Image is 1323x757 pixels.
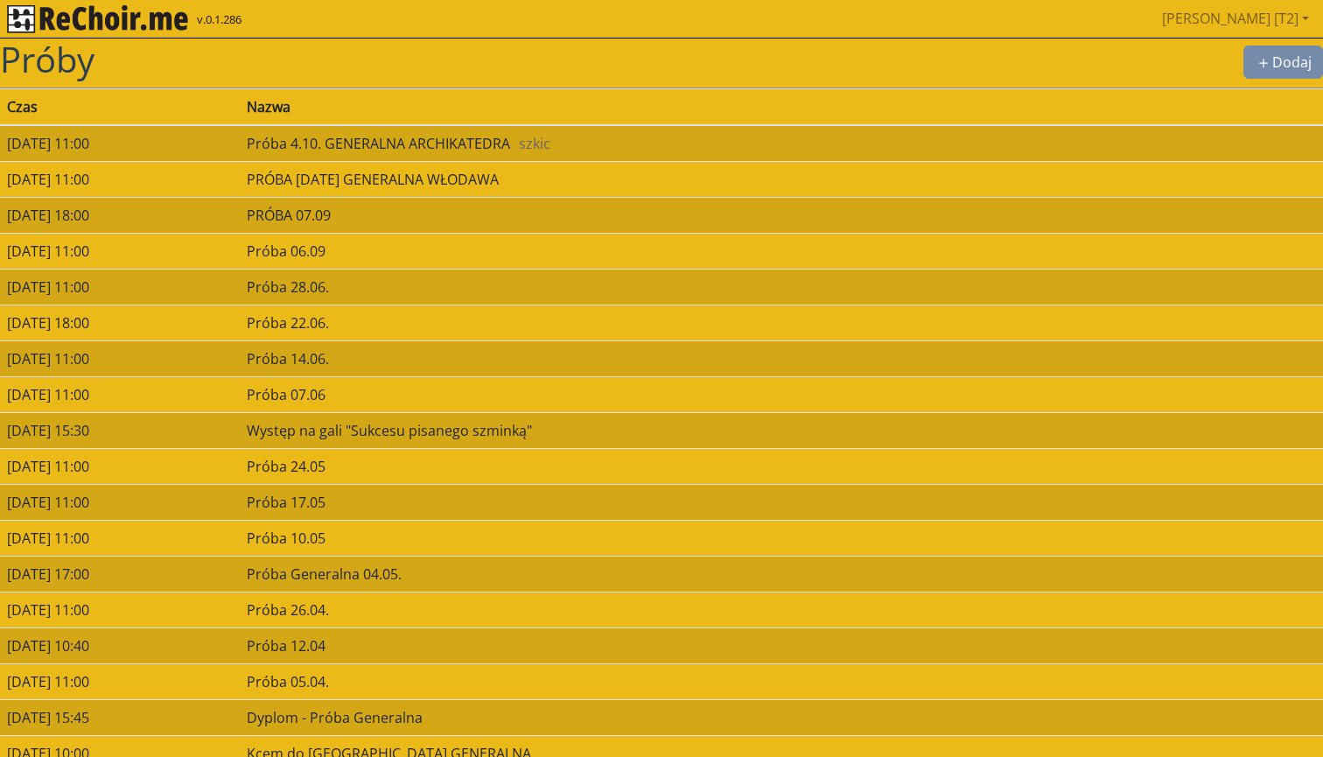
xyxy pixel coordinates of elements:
[247,96,1316,117] div: Nazwa
[240,448,1323,484] td: Próba 24.05
[240,484,1323,520] td: Próba 17.05
[240,627,1323,663] td: Próba 12.04
[240,233,1323,269] td: Próba 06.09
[240,556,1323,592] td: Próba Generalna 04.05.
[240,340,1323,376] td: Próba 14.06.
[240,197,1323,233] td: PRÓBA 07.09
[197,11,241,29] span: v.0.1.286
[240,125,1323,162] td: Próba 4.10. GENERALNA ARCHIKATEDRA
[1243,46,1323,79] button: plusDodaj
[7,5,188,33] img: rekłajer mi
[240,592,1323,627] td: Próba 26.04.
[7,96,233,117] div: Czas
[1155,1,1316,36] a: [PERSON_NAME] [T2]
[240,412,1323,448] td: Występ na gali "Sukcesu pisanego szminką"
[240,161,1323,197] td: PRÓBA [DATE] GENERALNA WŁODAWA
[240,520,1323,556] td: Próba 10.05
[519,134,550,153] span: szkic
[240,663,1323,699] td: Próba 05.04.
[240,269,1323,305] td: Próba 28.06.
[240,376,1323,412] td: Próba 07.06
[240,305,1323,340] td: Próba 22.06.
[1255,54,1272,72] svg: plus
[240,699,1323,735] td: Dyplom - Próba Generalna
